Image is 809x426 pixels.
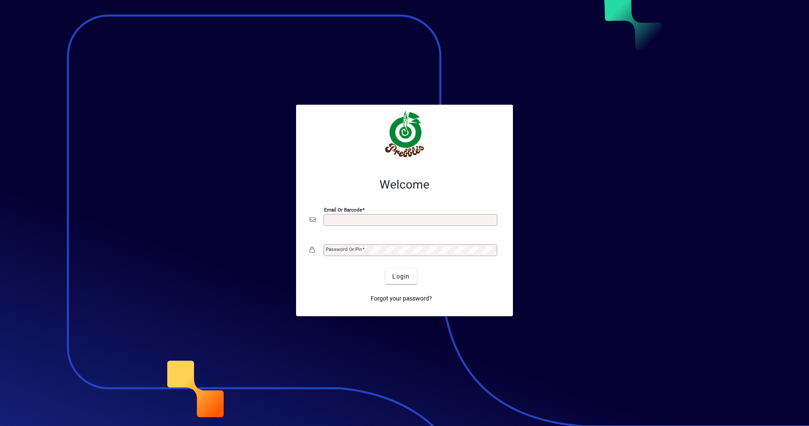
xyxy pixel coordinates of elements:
span: Forgot your password? [371,294,432,303]
mat-label: Password or Pin [326,246,362,252]
button: Login [385,269,416,284]
mat-label: Email or Barcode [324,207,362,213]
a: Forgot your password? [367,291,435,306]
h2: Welcome [310,178,499,192]
span: Login [392,272,410,281]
